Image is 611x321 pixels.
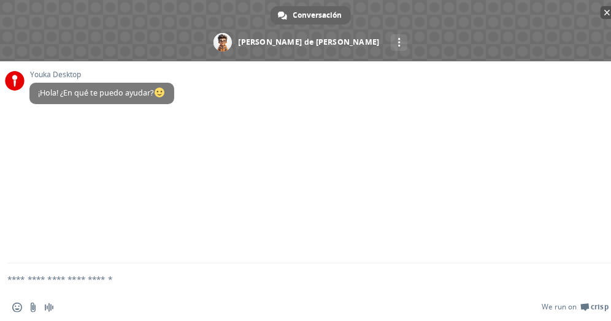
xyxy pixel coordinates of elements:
a: We run onCrisp [542,302,609,312]
span: Enviar un archivo [28,303,38,312]
textarea: Escribe aquí tu mensaje... [7,263,584,294]
span: Conversación [293,6,342,25]
span: Crisp [591,302,609,312]
span: Grabar mensaje de audio [44,303,54,312]
span: Insertar un emoji [12,303,22,312]
span: We run on [542,302,577,312]
span: Youka Desktop [29,70,174,79]
span: ¡Hola! ¿En qué te puedo ayudar? [38,88,166,98]
a: Conversación [271,6,351,25]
